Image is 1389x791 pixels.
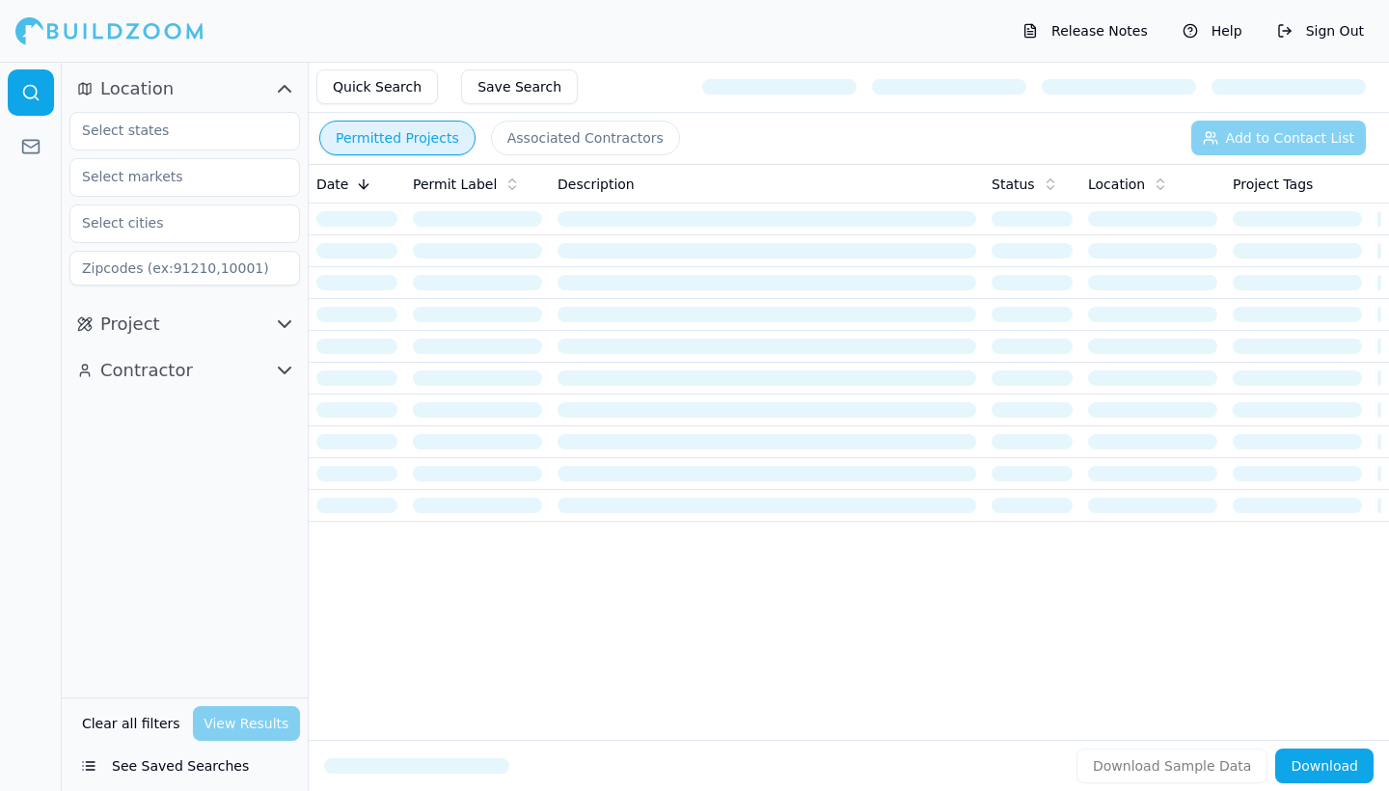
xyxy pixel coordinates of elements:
[100,311,160,338] span: Project
[70,113,275,148] input: Select states
[70,205,275,240] input: Select cities
[316,69,438,104] button: Quick Search
[558,175,635,194] span: Description
[992,175,1035,194] span: Status
[100,75,174,102] span: Location
[100,357,193,384] span: Contractor
[69,749,300,783] button: See Saved Searches
[77,706,185,741] button: Clear all filters
[69,251,300,286] input: Zipcodes (ex:91210,10001)
[1267,15,1374,46] button: Sign Out
[491,121,680,155] button: Associated Contractors
[69,309,300,340] button: Project
[1013,15,1157,46] button: Release Notes
[1088,175,1145,194] span: Location
[413,175,497,194] span: Permit Label
[1173,15,1252,46] button: Help
[316,175,348,194] span: Date
[70,159,275,194] input: Select markets
[69,355,300,386] button: Contractor
[69,73,300,104] button: Location
[1275,749,1374,783] button: Download
[319,121,476,155] button: Permitted Projects
[1233,175,1313,194] span: Project Tags
[461,69,578,104] button: Save Search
